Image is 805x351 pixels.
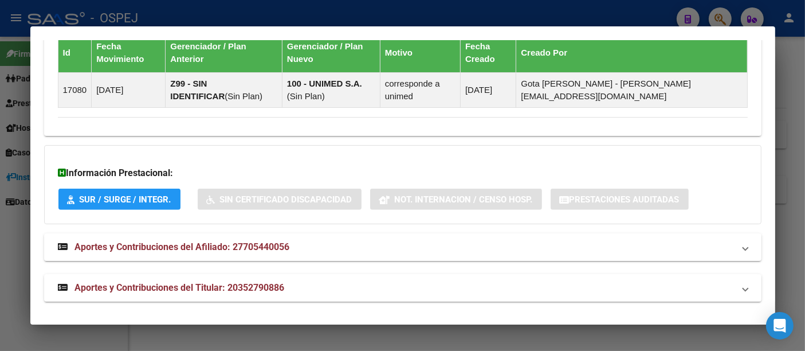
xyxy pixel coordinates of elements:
span: SUR / SURGE / INTEGR. [80,194,171,205]
th: Gerenciador / Plan Nuevo [282,33,380,73]
span: Aportes y Contribuciones del Afiliado: 27705440056 [75,241,290,252]
span: Sin Certificado Discapacidad [220,194,352,205]
strong: 100 - UNIMED S.A. [287,79,362,88]
th: Id [58,33,92,73]
button: Not. Internacion / Censo Hosp. [370,189,542,210]
th: Motivo [380,33,460,73]
td: ( ) [166,73,282,108]
mat-expansion-panel-header: Aportes y Contribuciones del Titular: 20352790886 [44,274,761,302]
span: Prestaciones Auditadas [570,194,680,205]
strong: Z99 - SIN IDENTIFICAR [170,79,225,101]
span: Sin Plan [227,91,260,101]
span: Not. Internacion / Censo Hosp. [395,194,533,205]
td: ( ) [282,73,380,108]
span: Aportes y Contribuciones del Titular: 20352790886 [75,282,285,293]
button: Sin Certificado Discapacidad [198,189,362,210]
span: Sin Plan [290,91,322,101]
td: 17080 [58,73,92,108]
td: Gota [PERSON_NAME] - [PERSON_NAME][EMAIL_ADDRESS][DOMAIN_NAME] [516,73,747,108]
th: Creado Por [516,33,747,73]
th: Fecha Creado [460,33,516,73]
th: Fecha Movimiento [92,33,166,73]
mat-expansion-panel-header: Aportes y Contribuciones del Afiliado: 27705440056 [44,233,761,261]
td: [DATE] [460,73,516,108]
td: corresponde a unimed [380,73,460,108]
h3: Información Prestacional: [58,166,747,180]
td: [DATE] [92,73,166,108]
button: Prestaciones Auditadas [551,189,689,210]
div: Open Intercom Messenger [766,312,794,340]
th: Gerenciador / Plan Anterior [166,33,282,73]
button: SUR / SURGE / INTEGR. [58,189,180,210]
